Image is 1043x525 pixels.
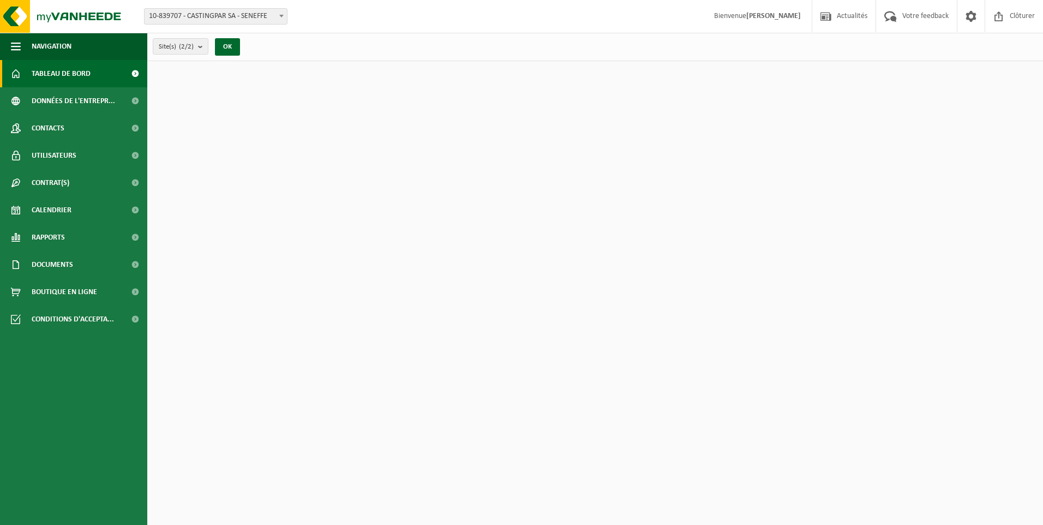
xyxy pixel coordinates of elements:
[145,9,287,24] span: 10-839707 - CASTINGPAR SA - SENEFFE
[32,169,69,196] span: Contrat(s)
[144,8,287,25] span: 10-839707 - CASTINGPAR SA - SENEFFE
[746,12,801,20] strong: [PERSON_NAME]
[32,60,91,87] span: Tableau de bord
[159,39,194,55] span: Site(s)
[32,306,114,333] span: Conditions d'accepta...
[32,87,115,115] span: Données de l'entrepr...
[32,224,65,251] span: Rapports
[32,33,71,60] span: Navigation
[32,142,76,169] span: Utilisateurs
[153,38,208,55] button: Site(s)(2/2)
[32,196,71,224] span: Calendrier
[179,43,194,50] count: (2/2)
[32,115,64,142] span: Contacts
[215,38,240,56] button: OK
[32,251,73,278] span: Documents
[32,278,97,306] span: Boutique en ligne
